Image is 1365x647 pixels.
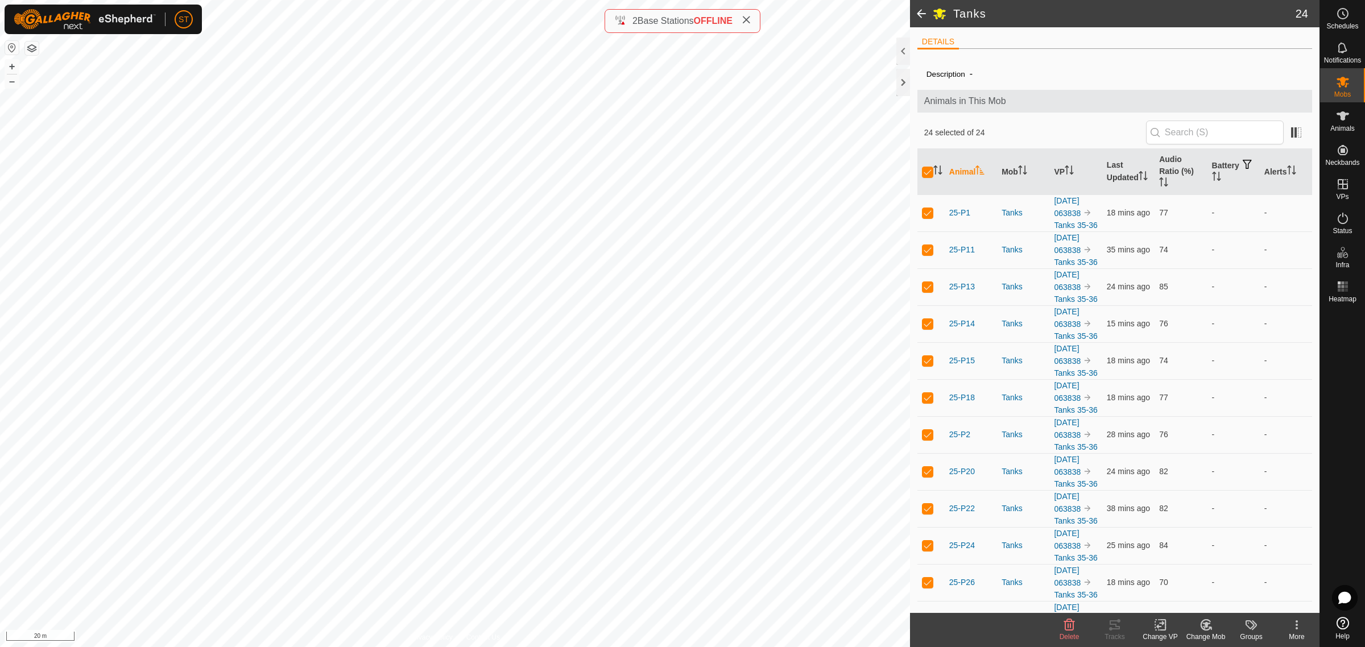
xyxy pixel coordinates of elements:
div: Tanks [1002,355,1045,367]
div: Tanks [1002,244,1045,256]
a: Tanks 35-36 [1054,479,1097,488]
span: Infra [1335,262,1349,268]
div: Tracks [1092,632,1137,642]
a: Tanks 35-36 [1054,221,1097,230]
td: - [1260,379,1312,416]
div: Tanks [1002,318,1045,330]
span: 25 Aug 2025, 9:56 am [1107,393,1150,402]
a: [DATE] 063838 [1054,233,1081,255]
span: Mobs [1334,91,1351,98]
a: Tanks 35-36 [1054,405,1097,414]
span: 77 [1159,393,1168,402]
td: - [1207,231,1260,268]
span: VPs [1336,193,1349,200]
span: Schedules [1326,23,1358,30]
div: Tanks [1002,466,1045,478]
td: - [1260,268,1312,305]
img: Gallagher Logo [14,9,156,30]
span: Notifications [1324,57,1361,64]
td: - [1207,379,1260,416]
td: - [1207,268,1260,305]
div: Tanks [1002,207,1045,219]
div: Tanks [1002,281,1045,293]
p-sorticon: Activate to sort [975,167,985,176]
p-sorticon: Activate to sort [1065,167,1074,176]
span: 2 [632,16,638,26]
img: to [1083,282,1092,291]
th: VP [1049,149,1102,195]
span: 25-P1 [949,207,970,219]
p-sorticon: Activate to sort [1018,167,1027,176]
td: - [1260,601,1312,638]
label: Description [926,70,965,78]
input: Search (S) [1146,121,1284,144]
a: [DATE] 063838 [1054,492,1081,513]
span: 25-P24 [949,540,975,551]
span: 25 Aug 2025, 9:39 am [1107,245,1150,254]
span: 74 [1159,245,1168,254]
span: 77 [1159,208,1168,217]
td: - [1260,194,1312,231]
a: Tanks 35-36 [1054,331,1097,341]
a: [DATE] 063838 [1054,603,1081,624]
div: Tanks [1002,540,1045,551]
img: to [1083,578,1092,587]
span: OFFLINE [694,16,733,26]
td: - [1207,453,1260,490]
a: Tanks 35-36 [1054,368,1097,378]
button: – [5,74,19,88]
span: 25-P15 [949,355,975,367]
a: [DATE] 063838 [1054,418,1081,439]
span: ST [179,14,189,26]
span: 25 Aug 2025, 9:59 am [1107,319,1150,328]
h2: Tanks [953,7,1296,20]
span: 25-P18 [949,392,975,404]
span: Status [1333,227,1352,234]
a: [DATE] 063838 [1054,455,1081,476]
li: DETAILS [917,36,959,49]
p-sorticon: Activate to sort [933,167,942,176]
span: 25 Aug 2025, 9:46 am [1107,430,1150,439]
a: [DATE] 063838 [1054,529,1081,550]
td: - [1260,342,1312,379]
td: - [1260,527,1312,564]
span: 25-P14 [949,318,975,330]
span: Base Stations [638,16,694,26]
div: Tanks [1002,577,1045,588]
th: Mob [997,149,1049,195]
img: to [1083,356,1092,365]
span: Animals [1330,125,1355,132]
div: Tanks [1002,392,1045,404]
span: Animals in This Mob [924,94,1305,108]
img: to [1083,393,1092,402]
span: 24 [1296,5,1308,22]
span: 25 Aug 2025, 9:56 am [1107,578,1150,587]
a: Tanks 35-36 [1054,516,1097,525]
img: to [1083,467,1092,476]
span: 85 [1159,282,1168,291]
span: 82 [1159,467,1168,476]
span: 25-P13 [949,281,975,293]
td: - [1260,416,1312,453]
a: Privacy Policy [410,632,453,642]
span: 25 Aug 2025, 9:36 am [1107,504,1150,513]
span: 76 [1159,430,1168,439]
td: - [1260,564,1312,601]
img: to [1083,541,1092,550]
td: - [1207,416,1260,453]
div: Tanks [1002,429,1045,441]
a: [DATE] 063838 [1054,381,1081,403]
div: Change VP [1137,632,1183,642]
button: Map Layers [25,42,39,55]
p-sorticon: Activate to sort [1159,179,1168,188]
span: 25 Aug 2025, 9:50 am [1107,282,1150,291]
td: - [1207,527,1260,564]
span: 25 Aug 2025, 9:56 am [1107,208,1150,217]
a: Tanks 35-36 [1054,590,1097,599]
a: [DATE] 063838 [1054,344,1081,366]
td: - [1207,342,1260,379]
span: 76 [1159,319,1168,328]
img: to [1083,319,1092,328]
span: 70 [1159,578,1168,587]
a: [DATE] 063838 [1054,307,1081,329]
